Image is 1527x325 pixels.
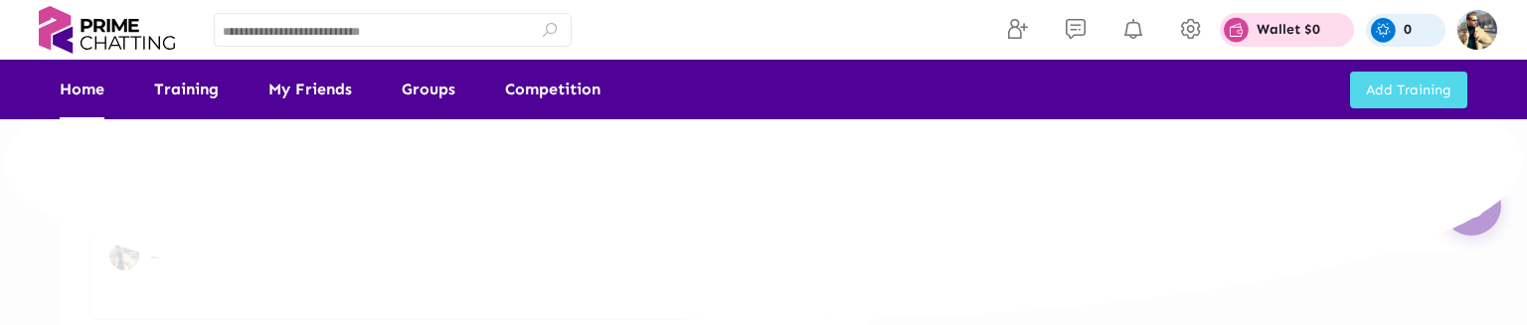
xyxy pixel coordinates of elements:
[1257,23,1320,37] p: Wallet $0
[60,60,104,119] a: Home
[30,6,184,54] img: logo
[1350,72,1467,108] button: Add Training
[402,60,455,119] a: Groups
[268,60,352,119] a: My Friends
[154,60,219,119] a: Training
[1457,10,1497,50] img: img
[1366,81,1451,98] span: Add Training
[505,60,600,119] a: Competition
[1404,23,1412,37] p: 0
